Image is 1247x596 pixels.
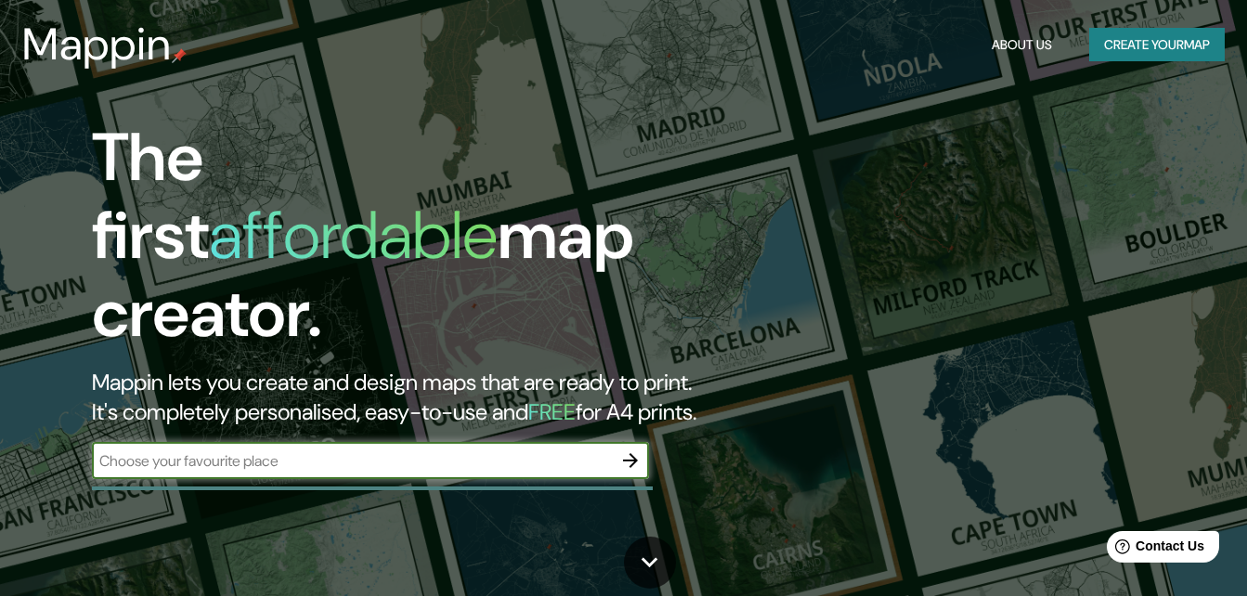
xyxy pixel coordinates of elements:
[172,48,187,63] img: mappin-pin
[22,19,172,71] h3: Mappin
[528,397,576,426] h5: FREE
[984,28,1059,62] button: About Us
[1082,524,1227,576] iframe: Help widget launcher
[1089,28,1225,62] button: Create yourmap
[92,119,716,368] h1: The first map creator.
[209,192,498,279] h1: affordable
[92,450,612,472] input: Choose your favourite place
[92,368,716,427] h2: Mappin lets you create and design maps that are ready to print. It's completely personalised, eas...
